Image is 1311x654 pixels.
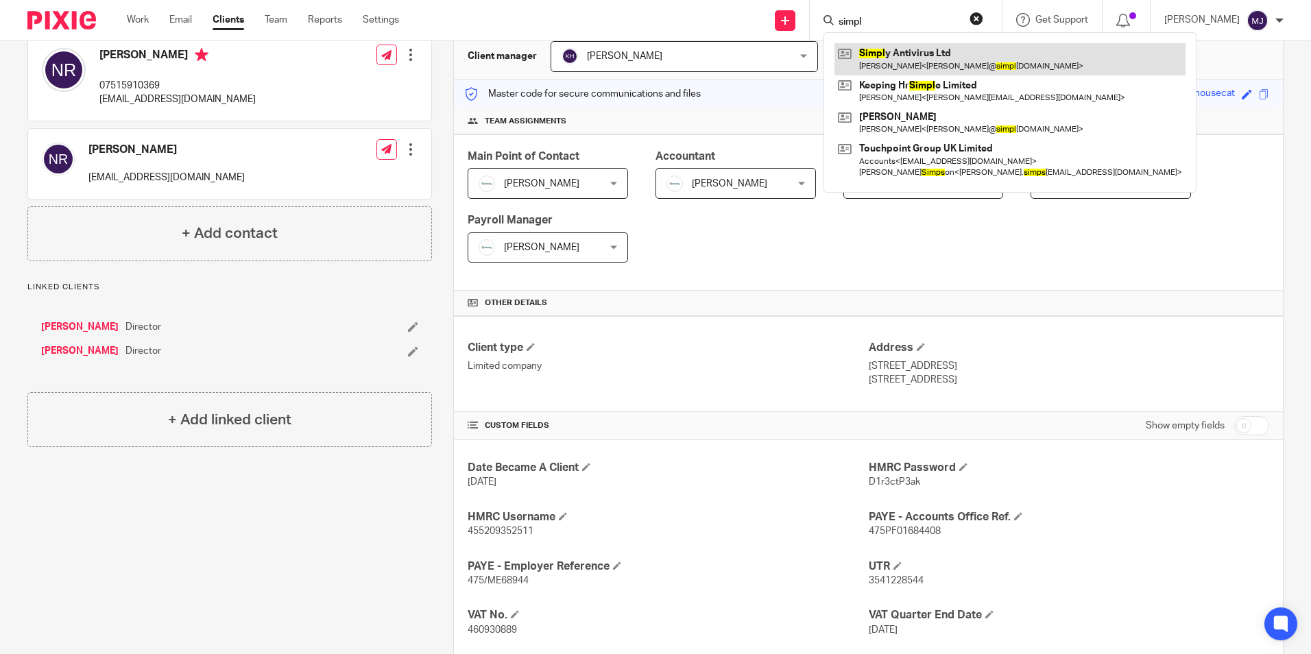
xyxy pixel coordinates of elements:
[1146,419,1225,433] label: Show empty fields
[468,341,868,355] h4: Client type
[1247,10,1268,32] img: svg%3E
[125,344,161,358] span: Director
[837,16,961,29] input: Search
[1035,15,1088,25] span: Get Support
[869,526,941,536] span: 475PF01684408
[468,359,868,373] p: Limited company
[41,320,119,334] a: [PERSON_NAME]
[99,48,256,65] h4: [PERSON_NAME]
[655,151,715,162] span: Accountant
[169,13,192,27] a: Email
[479,175,495,192] img: Infinity%20Logo%20with%20Whitespace%20.png
[869,461,1269,475] h4: HMRC Password
[869,576,924,585] span: 3541228544
[27,282,432,293] p: Linked clients
[182,223,278,244] h4: + Add contact
[869,608,1269,622] h4: VAT Quarter End Date
[468,608,868,622] h4: VAT No.
[587,51,662,61] span: [PERSON_NAME]
[468,215,553,226] span: Payroll Manager
[308,13,342,27] a: Reports
[468,625,517,635] span: 460930889
[127,13,149,27] a: Work
[468,576,529,585] span: 475/ME68944
[42,143,75,175] img: svg%3E
[168,409,291,431] h4: + Add linked client
[468,49,537,63] h3: Client manager
[468,510,868,524] h4: HMRC Username
[869,559,1269,574] h4: UTR
[869,625,898,635] span: [DATE]
[468,477,496,487] span: [DATE]
[468,526,533,536] span: 455209352511
[265,13,287,27] a: Team
[869,341,1269,355] h4: Address
[41,344,119,358] a: [PERSON_NAME]
[869,477,920,487] span: D1r3ctP3ak
[479,239,495,256] img: Infinity%20Logo%20with%20Whitespace%20.png
[468,461,868,475] h4: Date Became A Client
[363,13,399,27] a: Settings
[485,116,566,127] span: Team assignments
[468,559,868,574] h4: PAYE - Employer Reference
[869,359,1269,373] p: [STREET_ADDRESS]
[213,13,244,27] a: Clients
[99,79,256,93] p: 07515910369
[666,175,683,192] img: Infinity%20Logo%20with%20Whitespace%20.png
[468,420,868,431] h4: CUSTOM FIELDS
[504,179,579,189] span: [PERSON_NAME]
[27,11,96,29] img: Pixie
[869,373,1269,387] p: [STREET_ADDRESS]
[1164,13,1240,27] p: [PERSON_NAME]
[468,151,579,162] span: Main Point of Contact
[195,48,208,62] i: Primary
[88,143,245,157] h4: [PERSON_NAME]
[869,510,1269,524] h4: PAYE - Accounts Office Ref.
[42,48,86,92] img: svg%3E
[88,171,245,184] p: [EMAIL_ADDRESS][DOMAIN_NAME]
[562,48,578,64] img: svg%3E
[504,243,579,252] span: [PERSON_NAME]
[485,298,547,308] span: Other details
[692,179,767,189] span: [PERSON_NAME]
[970,12,983,25] button: Clear
[464,87,701,101] p: Master code for secure communications and files
[99,93,256,106] p: [EMAIL_ADDRESS][DOMAIN_NAME]
[125,320,161,334] span: Director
